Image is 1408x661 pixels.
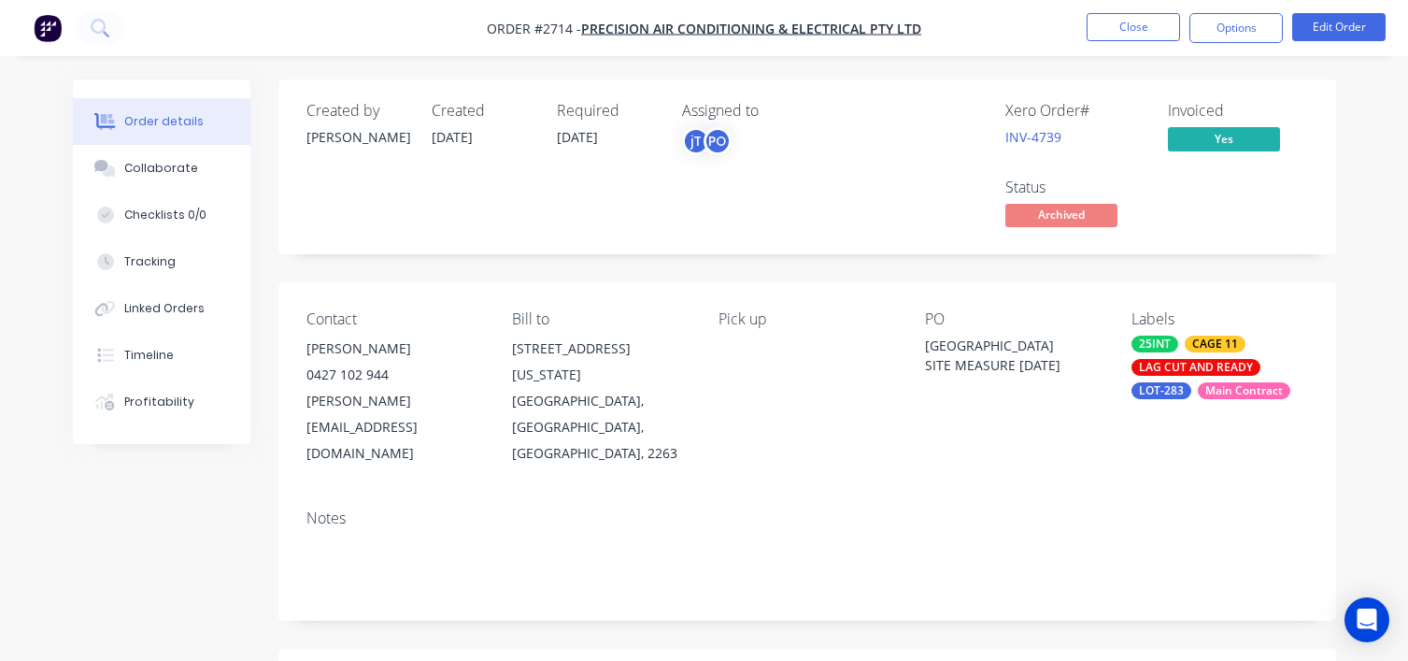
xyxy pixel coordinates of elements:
img: Factory [34,14,62,42]
div: [GEOGRAPHIC_DATA] SITE MEASURE [DATE] [925,336,1102,375]
div: 25INT [1131,336,1178,352]
div: Collaborate [124,160,198,177]
button: Edit Order [1292,13,1386,41]
button: jTPO [682,127,732,155]
div: Pick up [718,310,895,328]
div: LAG CUT AND READY [1131,359,1260,376]
span: [DATE] [557,128,598,146]
div: Created by [306,102,409,120]
button: Close [1087,13,1180,41]
div: [PERSON_NAME] [306,336,483,362]
button: Order details [73,98,250,145]
span: Archived [1005,204,1117,227]
div: [GEOGRAPHIC_DATA], [GEOGRAPHIC_DATA], [GEOGRAPHIC_DATA], 2263 [512,388,689,467]
div: CAGE 11 [1185,336,1245,352]
div: Timeline [124,347,174,364]
div: Tracking [124,253,176,270]
div: [PERSON_NAME] [306,127,409,147]
span: Yes [1168,127,1280,151]
div: [STREET_ADDRESS][US_STATE] [512,336,689,388]
div: jT [682,127,710,155]
div: Status [1005,179,1145,196]
div: Required [557,102,660,120]
div: Bill to [512,310,689,328]
div: Created [432,102,534,120]
div: PO [704,127,732,155]
button: Options [1189,13,1283,43]
div: Open Intercom Messenger [1344,597,1389,642]
div: Xero Order # [1005,102,1145,120]
button: Checklists 0/0 [73,192,250,238]
div: Contact [306,310,483,328]
span: Order #2714 - [487,20,581,37]
div: Main Contract [1198,382,1290,399]
button: Tracking [73,238,250,285]
div: 0427 102 944 [306,362,483,388]
a: Precision Air Conditioning & Electrical Pty Ltd [581,20,921,37]
a: INV-4739 [1005,128,1061,146]
div: [PERSON_NAME][EMAIL_ADDRESS][DOMAIN_NAME] [306,388,483,467]
div: Assigned to [682,102,869,120]
button: Timeline [73,332,250,379]
div: PO [925,310,1102,328]
div: Notes [306,510,1308,527]
div: [STREET_ADDRESS][US_STATE][GEOGRAPHIC_DATA], [GEOGRAPHIC_DATA], [GEOGRAPHIC_DATA], 2263 [512,336,689,467]
button: Profitability [73,379,250,425]
button: Linked Orders [73,285,250,332]
div: Order details [124,113,204,130]
span: [DATE] [432,128,473,146]
div: Labels [1131,310,1308,328]
div: Invoiced [1168,102,1308,120]
button: Collaborate [73,145,250,192]
div: LOT-283 [1131,382,1191,399]
div: Profitability [124,394,194,410]
div: [PERSON_NAME]0427 102 944[PERSON_NAME][EMAIL_ADDRESS][DOMAIN_NAME] [306,336,483,467]
div: Linked Orders [124,300,205,317]
div: Checklists 0/0 [124,207,206,223]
